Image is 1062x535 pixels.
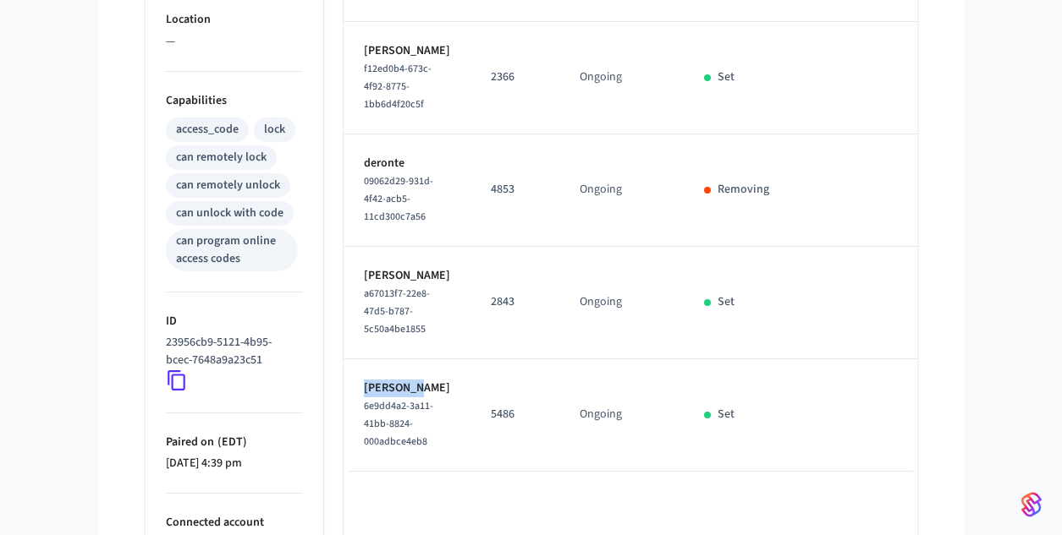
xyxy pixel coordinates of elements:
[364,267,450,285] p: [PERSON_NAME]
[364,42,450,60] p: [PERSON_NAME]
[718,68,735,86] p: Set
[176,149,267,167] div: can remotely lock
[491,181,539,199] p: 4853
[264,121,285,139] div: lock
[214,434,247,450] span: ( EDT )
[166,92,303,110] p: Capabilities
[559,22,684,134] td: Ongoing
[166,514,303,532] p: Connected account
[364,379,450,397] p: [PERSON_NAME]
[364,399,433,449] span: 6e9dd4a2-3a11-41bb-8824-000adbce4eb8
[166,11,303,29] p: Location
[176,177,280,194] div: can remotely unlock
[364,287,430,336] span: a67013f7-22e8-47d5-b787-5c50a4be1855
[166,33,303,51] p: —
[718,181,769,199] p: Removing
[364,155,450,172] p: deronte
[718,406,735,423] p: Set
[718,293,735,311] p: Set
[559,359,684,472] td: Ongoing
[176,205,283,222] div: can unlock with code
[1021,491,1042,518] img: SeamLogoGradient.69752ec5.svg
[166,334,296,369] p: 23956cb9-5121-4b95-bcec-7648a9a23c51
[559,134,684,247] td: Ongoing
[176,232,288,268] div: can program online access codes
[166,455,303,472] p: [DATE] 4:39 pm
[176,121,239,139] div: access_code
[166,313,303,330] p: ID
[364,174,433,224] span: 09062d29-931d-4f42-acb5-11cd300c7a56
[364,62,432,112] span: f12ed0b4-673c-4f92-8775-1bb6d4f20c5f
[491,293,539,311] p: 2843
[491,406,539,423] p: 5486
[491,68,539,86] p: 2366
[166,434,303,451] p: Paired on
[559,247,684,359] td: Ongoing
